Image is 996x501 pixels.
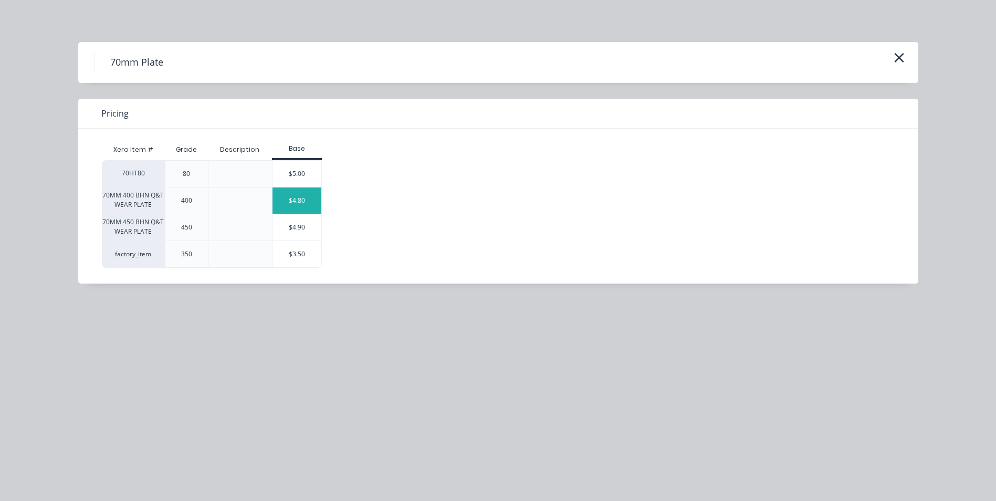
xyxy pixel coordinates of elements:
[272,241,322,267] div: $3.50
[102,214,165,241] div: 70MM 450 BHN Q&T WEAR PLATE
[101,107,129,120] span: Pricing
[212,137,268,163] div: Description
[272,187,322,214] div: $4.80
[181,249,192,259] div: 350
[181,223,192,232] div: 450
[181,196,192,205] div: 400
[102,241,165,268] div: factory_item
[102,139,165,160] div: Xero Item #
[102,160,165,187] div: 70HT80
[272,161,322,187] div: $5.00
[272,144,322,153] div: Base
[272,214,322,241] div: $4.90
[167,137,205,163] div: Grade
[94,53,179,72] h4: 70mm Plate
[102,187,165,214] div: 70MM 400 BHN Q&T WEAR PLATE
[183,169,190,179] div: 80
